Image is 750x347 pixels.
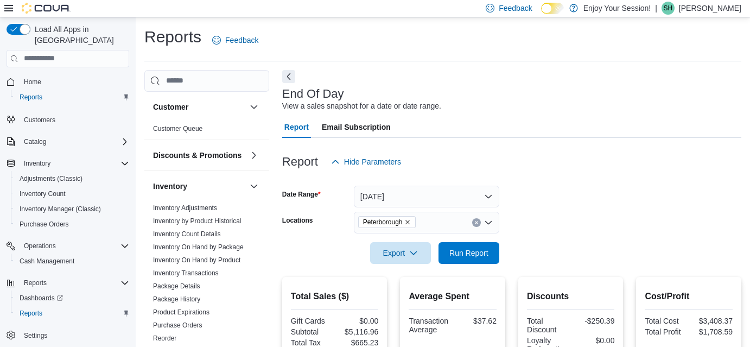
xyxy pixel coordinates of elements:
[282,216,313,225] label: Locations
[20,135,129,148] span: Catalog
[291,290,379,303] h2: Total Sales ($)
[153,295,200,303] a: Package History
[11,306,134,321] button: Reports
[208,29,263,51] a: Feedback
[691,317,733,325] div: $3,408.37
[662,2,675,15] div: Sue Hachey
[449,248,488,258] span: Run Report
[282,155,318,168] h3: Report
[20,220,69,229] span: Purchase Orders
[153,124,202,133] span: Customer Queue
[15,307,47,320] a: Reports
[24,242,56,250] span: Operations
[153,308,209,317] span: Product Expirations
[363,217,403,228] span: Peterborough
[20,329,52,342] a: Settings
[153,217,241,225] span: Inventory by Product Historical
[645,327,687,336] div: Total Profit
[153,256,240,264] span: Inventory On Hand by Product
[24,137,46,146] span: Catalog
[2,327,134,343] button: Settings
[291,338,333,347] div: Total Tax
[20,294,63,302] span: Dashboards
[20,276,51,289] button: Reports
[15,218,73,231] a: Purchase Orders
[358,216,416,228] span: Peterborough
[153,321,202,329] a: Purchase Orders
[337,317,379,325] div: $0.00
[153,181,187,192] h3: Inventory
[20,190,66,198] span: Inventory Count
[15,307,129,320] span: Reports
[24,159,50,168] span: Inventory
[153,204,217,212] a: Inventory Adjustments
[15,255,129,268] span: Cash Management
[153,102,188,112] h3: Customer
[20,205,101,213] span: Inventory Manager (Classic)
[247,180,260,193] button: Inventory
[22,3,71,14] img: Cova
[153,230,221,238] a: Inventory Count Details
[153,150,241,161] h3: Discounts & Promotions
[472,218,481,227] button: Clear input
[20,239,60,253] button: Operations
[282,70,295,83] button: Next
[11,291,134,306] a: Dashboards
[354,186,499,207] button: [DATE]
[15,91,47,104] a: Reports
[2,238,134,254] button: Operations
[20,75,129,89] span: Home
[20,113,60,127] a: Customers
[153,269,219,277] a: Inventory Transactions
[409,290,497,303] h2: Average Spent
[20,239,129,253] span: Operations
[527,317,569,334] div: Total Discount
[15,203,129,216] span: Inventory Manager (Classic)
[11,90,134,105] button: Reports
[24,116,55,124] span: Customers
[20,157,55,170] button: Inventory
[30,24,129,46] span: Load All Apps in [GEOGRAPHIC_DATA]
[291,317,333,325] div: Gift Cards
[15,292,129,305] span: Dashboards
[24,279,47,287] span: Reports
[645,290,733,303] h2: Cost/Profit
[2,111,134,127] button: Customers
[247,100,260,113] button: Customer
[153,335,176,342] a: Reorder
[541,3,564,14] input: Dark Mode
[15,172,87,185] a: Adjustments (Classic)
[15,255,79,268] a: Cash Management
[664,2,673,15] span: SH
[282,100,441,112] div: View a sales snapshot for a date or date range.
[691,327,733,336] div: $1,708.59
[499,3,532,14] span: Feedback
[455,317,497,325] div: $37.62
[153,282,200,290] a: Package Details
[20,157,129,170] span: Inventory
[679,2,741,15] p: [PERSON_NAME]
[284,116,309,138] span: Report
[20,93,42,102] span: Reports
[225,35,258,46] span: Feedback
[24,331,47,340] span: Settings
[153,243,244,251] span: Inventory On Hand by Package
[2,134,134,149] button: Catalog
[527,290,615,303] h2: Discounts
[484,218,493,227] button: Open list of options
[15,187,70,200] a: Inventory Count
[20,309,42,318] span: Reports
[153,181,245,192] button: Inventory
[2,74,134,90] button: Home
[337,338,379,347] div: $665.23
[11,254,134,269] button: Cash Management
[576,336,614,345] div: $0.00
[370,242,431,264] button: Export
[15,187,129,200] span: Inventory Count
